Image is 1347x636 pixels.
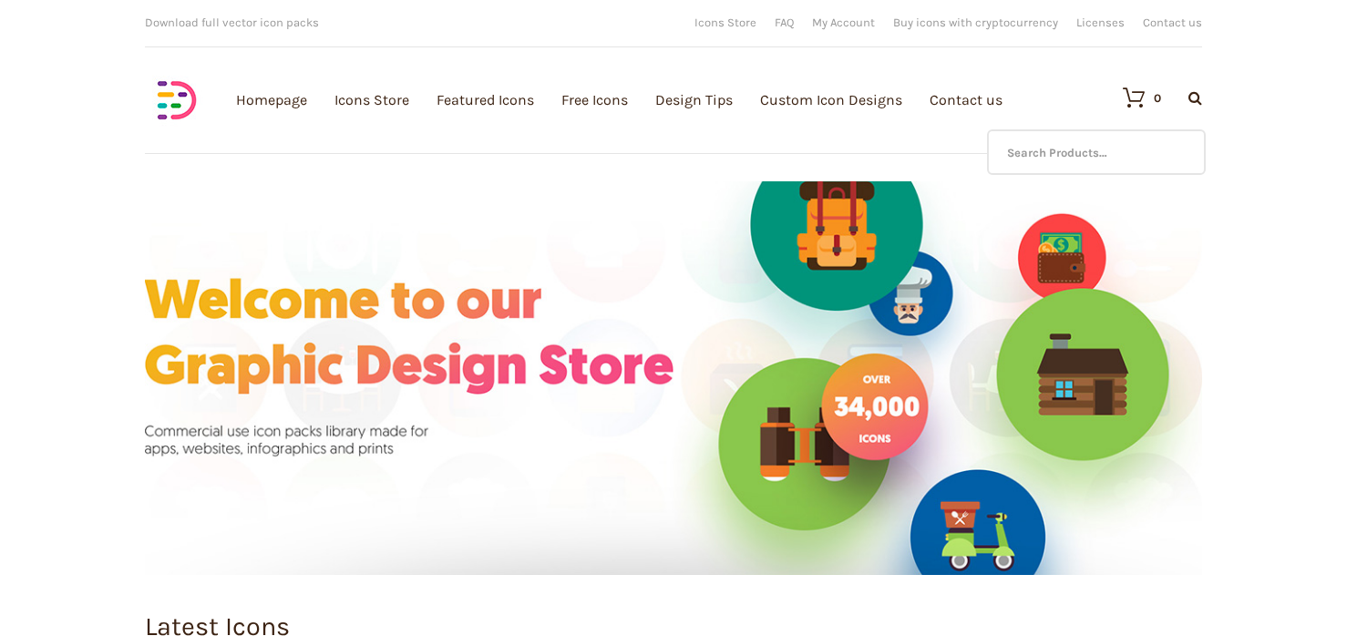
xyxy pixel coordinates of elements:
[694,16,756,28] a: Icons Store
[1105,87,1161,108] a: 0
[145,181,1202,575] img: Graphic-design-store.jpg
[145,15,319,29] span: Download full vector icon packs
[775,16,794,28] a: FAQ
[812,16,875,28] a: My Account
[1076,16,1125,28] a: Licenses
[1154,92,1161,104] div: 0
[893,16,1058,28] a: Buy icons with cryptocurrency
[1143,16,1202,28] a: Contact us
